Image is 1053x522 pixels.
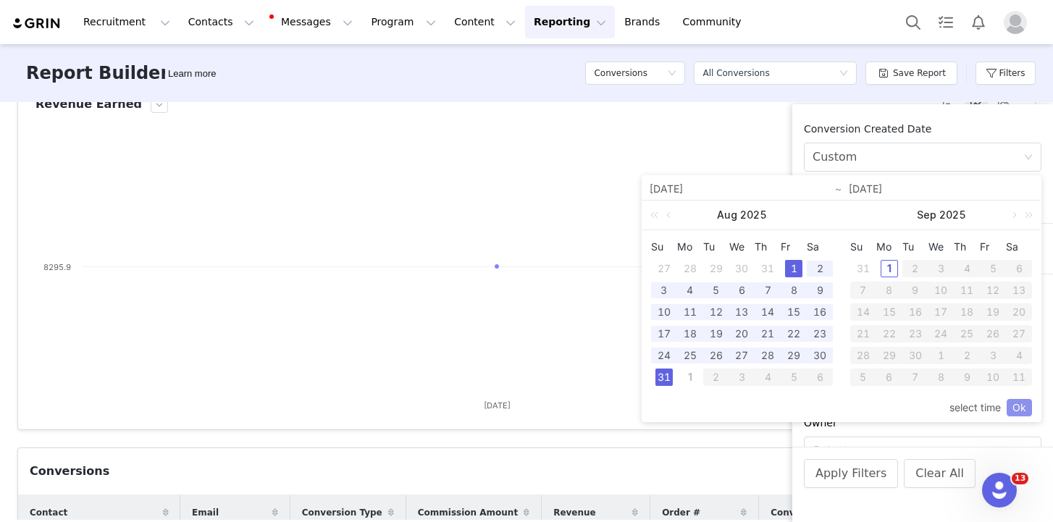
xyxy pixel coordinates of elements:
[954,258,980,279] td: September 4, 2025
[553,506,596,519] span: Revenue
[850,325,876,342] div: 21
[954,369,980,386] div: 9
[954,260,980,277] div: 4
[755,366,781,388] td: September 4, 2025
[755,279,781,301] td: August 7, 2025
[771,506,852,519] span: Conversion Date
[703,279,729,301] td: August 5, 2025
[850,240,876,253] span: Su
[651,258,677,279] td: July 27, 2025
[655,303,673,321] div: 10
[850,282,876,299] div: 7
[949,394,1001,421] a: select time
[1006,369,1032,386] div: 11
[662,506,700,519] span: Order #
[1006,236,1032,258] th: Sat
[807,258,833,279] td: August 2, 2025
[928,282,955,299] div: 10
[807,236,833,258] th: Sat
[813,444,1017,458] div: Select
[876,258,902,279] td: September 1, 2025
[954,345,980,366] td: October 2, 2025
[75,6,179,38] button: Recruitment
[655,325,673,342] div: 17
[1006,303,1032,321] div: 20
[703,366,729,388] td: September 2, 2025
[729,323,755,345] td: August 20, 2025
[897,6,929,38] button: Search
[12,17,62,30] img: grin logo
[980,325,1006,342] div: 26
[980,345,1006,366] td: October 3, 2025
[484,400,511,411] text: [DATE]
[681,347,699,364] div: 25
[928,258,955,279] td: September 3, 2025
[781,345,807,366] td: August 29, 2025
[677,345,703,366] td: August 25, 2025
[716,201,739,230] a: Aug
[677,258,703,279] td: July 28, 2025
[902,260,928,277] div: 2
[759,303,776,321] div: 14
[865,62,957,85] button: Save Report
[681,325,699,342] div: 18
[703,369,729,386] div: 2
[902,236,928,258] th: Tue
[850,236,876,258] th: Sun
[651,279,677,301] td: August 3, 2025
[651,323,677,345] td: August 17, 2025
[651,240,677,253] span: Su
[928,369,955,386] div: 8
[418,506,518,519] span: Commission Amount
[733,325,750,342] div: 20
[647,201,666,230] a: Last year (Control + left)
[850,303,876,321] div: 14
[928,236,955,258] th: Wed
[733,347,750,364] div: 27
[651,236,677,258] th: Sun
[655,260,673,277] div: 27
[902,345,928,366] td: September 30, 2025
[902,325,928,342] div: 23
[902,279,928,301] td: September 9, 2025
[1006,325,1032,342] div: 27
[1006,366,1032,388] td: October 11, 2025
[980,303,1006,321] div: 19
[876,345,902,366] td: September 29, 2025
[759,282,776,299] div: 7
[525,6,615,38] button: Reporting
[811,347,828,364] div: 30
[928,303,955,321] div: 17
[677,240,703,253] span: Mo
[976,62,1036,85] button: Filters
[928,325,955,342] div: 24
[980,347,1006,364] div: 3
[915,201,938,230] a: Sep
[938,201,968,230] a: 2025
[729,369,755,386] div: 3
[655,347,673,364] div: 24
[928,323,955,345] td: September 24, 2025
[781,279,807,301] td: August 8, 2025
[755,258,781,279] td: July 31, 2025
[928,347,955,364] div: 1
[445,6,524,38] button: Content
[928,366,955,388] td: October 8, 2025
[703,240,729,253] span: Tu
[1006,345,1032,366] td: October 4, 2025
[755,301,781,323] td: August 14, 2025
[980,236,1006,258] th: Fri
[708,347,725,364] div: 26
[708,303,725,321] div: 12
[876,366,902,388] td: October 6, 2025
[804,459,898,488] button: Apply Filters
[980,369,1006,386] div: 10
[876,325,902,342] div: 22
[1006,240,1032,253] span: Sa
[995,11,1041,34] button: Profile
[980,240,1006,253] span: Fr
[954,303,980,321] div: 18
[1012,473,1028,484] span: 13
[980,323,1006,345] td: September 26, 2025
[677,323,703,345] td: August 18, 2025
